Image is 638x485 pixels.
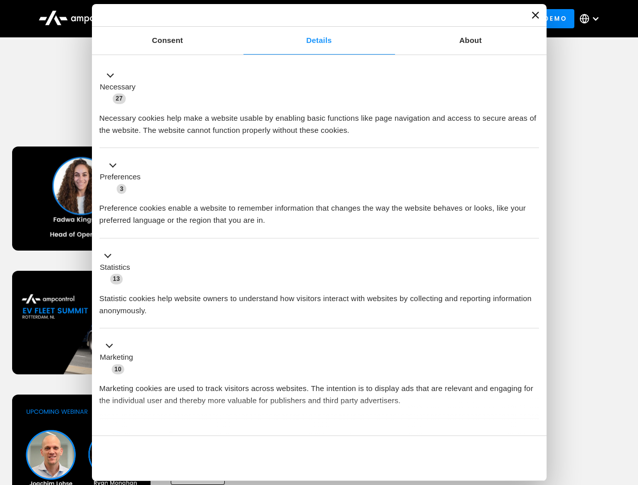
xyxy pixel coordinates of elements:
div: Preference cookies enable a website to remember information that changes the way the website beha... [100,195,539,226]
span: 2 [167,431,176,442]
div: Necessary cookies help make a website usable by enabling basic functions like page navigation and... [100,105,539,136]
span: 10 [112,364,125,374]
button: Statistics (13) [100,250,136,285]
a: Details [243,27,395,55]
label: Statistics [100,262,130,273]
label: Preferences [100,171,141,183]
button: Okay [394,444,538,473]
a: About [395,27,547,55]
label: Necessary [100,81,136,93]
button: Preferences (3) [100,160,147,195]
h1: Upcoming Webinars [12,102,626,126]
label: Marketing [100,352,133,363]
span: 3 [117,184,126,194]
span: 13 [110,274,123,284]
span: 27 [113,93,126,104]
button: Marketing (10) [100,340,139,375]
button: Unclassified (2) [100,430,182,443]
a: Consent [92,27,243,55]
div: Marketing cookies are used to track visitors across websites. The intention is to display ads tha... [100,375,539,407]
button: Close banner [532,12,539,19]
div: Statistic cookies help website owners to understand how visitors interact with websites by collec... [100,285,539,317]
button: Necessary (27) [100,69,142,105]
